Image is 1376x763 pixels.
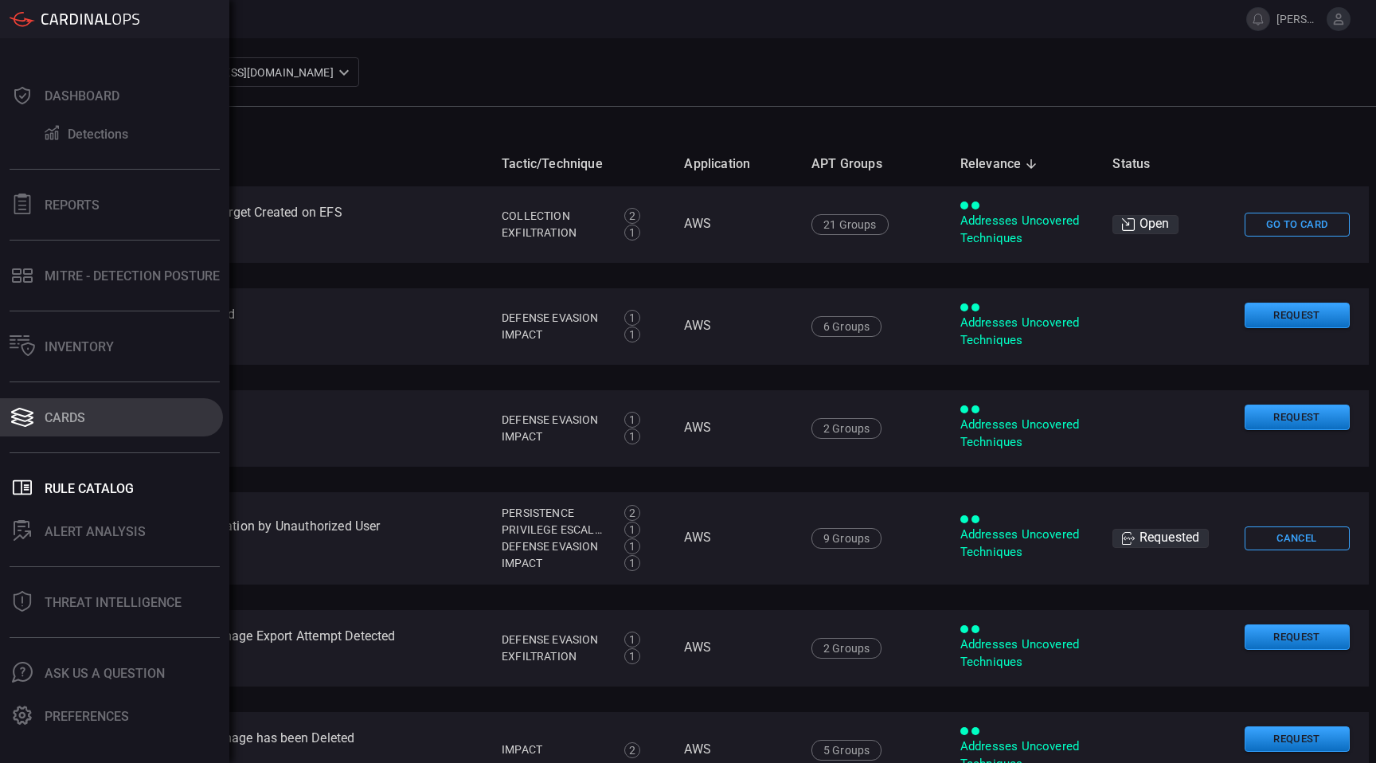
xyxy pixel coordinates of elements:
td: AWS - Access Key Modification by Unauthorized User [64,492,489,585]
div: 2 [624,208,640,224]
td: AWS - A Secret Was Deleted [64,288,489,365]
div: 1 [624,310,640,326]
div: 1 [624,538,640,554]
div: Addresses Uncovered Techniques [960,315,1088,349]
div: Defense Evasion [502,538,607,555]
div: Privilege Escalation [502,522,607,538]
button: Request [1245,303,1350,329]
div: Cards [45,410,85,425]
td: AWS [671,610,799,687]
th: Tactic/Technique [489,141,671,186]
div: Persistence [502,505,607,522]
div: Rule Catalog [45,481,134,496]
div: ALERT ANALYSIS [45,524,146,539]
div: Addresses Uncovered Techniques [960,213,1088,247]
div: Inventory [45,339,114,354]
div: 2 Groups [811,418,881,439]
div: Defense Evasion [502,632,607,648]
div: Defense Evasion [502,412,607,428]
span: Relevance [960,155,1042,174]
div: 1 [624,327,640,342]
div: Requested [1112,529,1209,548]
div: Reports [45,198,100,213]
div: Addresses Uncovered Techniques [960,417,1088,451]
div: Impact [502,428,607,445]
button: Request [1245,624,1350,651]
div: Impact [502,327,607,343]
div: Addresses Uncovered Techniques [960,526,1088,561]
button: Go To Card [1245,213,1350,237]
div: 1 [624,648,640,664]
div: 1 [624,522,640,538]
div: 1 [624,555,640,571]
button: Request [1245,726,1350,753]
div: Impact [502,555,607,572]
span: Status [1112,155,1171,174]
div: Defense Evasion [502,310,607,327]
div: 2 Groups [811,638,881,659]
th: APT Groups [799,141,948,186]
p: [EMAIL_ADDRESS][DOMAIN_NAME] [154,65,334,80]
div: Ask Us A Question [45,666,165,681]
div: Detections [68,127,128,142]
div: Exfiltration [502,648,607,665]
div: Addresses Uncovered Techniques [960,636,1088,671]
td: AWS [671,492,799,585]
div: Collection [502,208,607,225]
td: AWS [671,186,799,263]
td: AWS - Amazon Machine Image Export Attempt Detected [64,610,489,687]
button: Request [1245,405,1350,431]
button: Cancel [1245,526,1350,551]
div: 1 [624,412,640,428]
div: Exfiltration [502,225,607,241]
span: Application [684,155,771,174]
td: AWS [671,288,799,365]
td: AWS - Access Key Deleted [64,390,489,467]
span: [PERSON_NAME].[PERSON_NAME] [1276,13,1320,25]
div: 1 [624,428,640,444]
td: AWS [671,390,799,467]
div: Threat Intelligence [45,595,182,610]
div: 9 Groups [811,528,881,549]
div: 2 [624,505,640,521]
div: 5 Groups [811,740,881,761]
div: 1 [624,225,640,241]
div: MITRE - Detection Posture [45,268,220,284]
div: Preferences [45,709,129,724]
div: Impact [502,741,607,758]
div: Dashboard [45,88,119,104]
div: 2 [624,742,640,758]
div: 1 [624,632,640,648]
div: 21 Groups [811,214,889,235]
div: Open [1112,215,1179,234]
div: 6 Groups [811,316,881,337]
td: AWS - A File or a Mount Target Created on EFS [64,186,489,263]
